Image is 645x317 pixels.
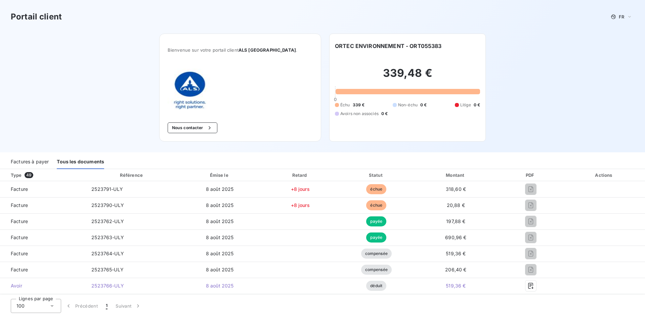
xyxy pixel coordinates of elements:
span: Échu [340,102,350,108]
span: FR [619,14,624,19]
div: PDF [499,172,562,178]
span: Facture [5,186,81,193]
div: Montant [415,172,496,178]
span: +8 jours [291,186,310,192]
span: Non-échu [398,102,418,108]
span: Facture [5,250,81,257]
div: Référence [120,172,143,178]
h3: Portail client [11,11,62,23]
span: 197,88 € [446,218,465,224]
span: 8 août 2025 [206,283,234,288]
span: 1 [106,303,107,309]
span: échue [366,200,386,210]
button: Nous contacter [168,122,217,133]
span: 8 août 2025 [206,251,234,256]
span: 0 [334,97,337,102]
span: 206,40 € [445,267,466,272]
span: 2523764-ULY [91,251,124,256]
h6: ORTEC ENVIRONNEMENT - ORT055383 [335,42,442,50]
span: 49 [25,172,33,178]
span: 2523762-ULY [91,218,124,224]
div: Retard [263,172,337,178]
button: Précédent [61,299,102,313]
span: 2523790-ULY [91,202,124,208]
span: payée [366,232,386,243]
span: Avoirs non associés [340,111,379,117]
span: 2523763-ULY [91,234,124,240]
span: 318,60 € [446,186,466,192]
div: Actions [565,172,644,178]
span: 8 août 2025 [206,218,234,224]
span: 519,36 € [446,283,466,288]
span: 2523791-ULY [91,186,123,192]
h2: 339,48 € [335,66,480,87]
span: 8 août 2025 [206,186,234,192]
span: +8 jours [291,202,310,208]
span: ALS [GEOGRAPHIC_DATA] [239,47,296,53]
span: Avoir [5,282,81,289]
span: déduit [366,281,386,291]
span: 0 € [474,102,480,108]
span: Facture [5,218,81,225]
span: 519,36 € [446,251,466,256]
span: Facture [5,202,81,209]
span: Facture [5,266,81,273]
div: Factures à payer [11,155,49,169]
div: Statut [340,172,413,178]
span: 2523766-ULY [91,283,124,288]
span: échue [366,184,386,194]
span: Litige [460,102,471,108]
span: 8 août 2025 [206,202,234,208]
span: compensée [361,265,392,275]
span: 2523765-ULY [91,267,124,272]
div: Émise le [179,172,260,178]
span: 100 [16,303,25,309]
span: Bienvenue sur votre portail client . [168,47,313,53]
div: Type [7,172,85,178]
button: 1 [102,299,112,313]
span: 8 août 2025 [206,267,234,272]
span: Facture [5,234,81,241]
span: 8 août 2025 [206,234,234,240]
span: payée [366,216,386,226]
img: Company logo [168,69,211,112]
span: 0 € [420,102,427,108]
div: Tous les documents [57,155,104,169]
span: 690,96 € [445,234,466,240]
span: 339 € [353,102,365,108]
button: Suivant [112,299,145,313]
span: 0 € [381,111,388,117]
span: 20,88 € [447,202,465,208]
span: compensée [361,249,392,259]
